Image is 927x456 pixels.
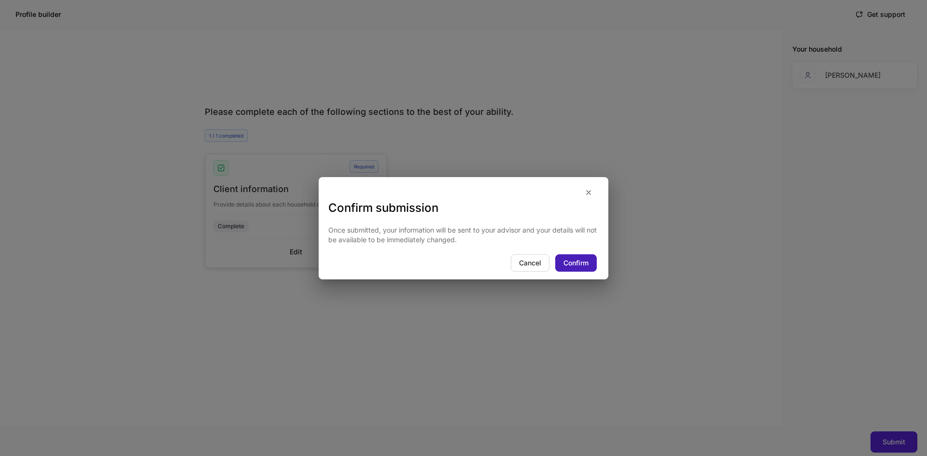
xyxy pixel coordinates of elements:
div: Cancel [519,260,541,266]
p: Once submitted, your information will be sent to your advisor and your details will not be availa... [328,225,599,245]
button: Confirm [555,254,597,272]
div: Confirm [563,260,589,266]
button: Cancel [511,254,549,272]
h3: Confirm submission [328,200,599,216]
